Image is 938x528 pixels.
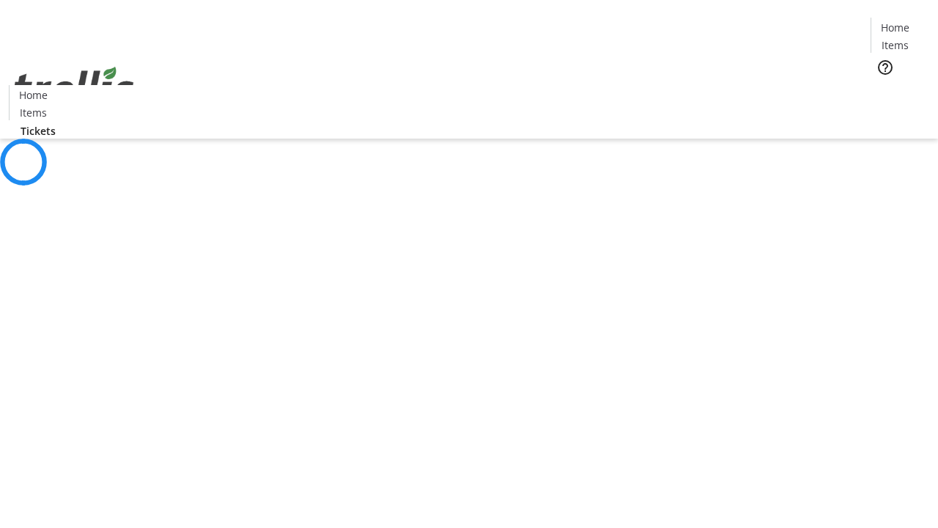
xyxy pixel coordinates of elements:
span: Home [881,20,909,35]
a: Home [10,87,56,103]
span: Items [882,37,909,53]
a: Tickets [9,123,67,139]
button: Help [871,53,900,82]
span: Home [19,87,48,103]
a: Home [871,20,918,35]
a: Tickets [871,85,929,100]
img: Orient E2E Organization j9Ja2GK1b9's Logo [9,51,139,124]
span: Items [20,105,47,120]
span: Tickets [882,85,917,100]
a: Items [871,37,918,53]
a: Items [10,105,56,120]
span: Tickets [21,123,56,139]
